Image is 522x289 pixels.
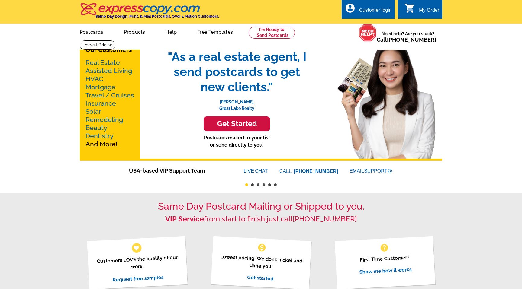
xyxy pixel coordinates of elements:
p: Postcards mailed to your list or send directly to you. [161,134,312,149]
span: "As a real estate agent, I send postcards to get new clients." [161,49,312,94]
a: shopping_cart My Order [404,7,439,14]
button: 4 of 6 [263,183,265,186]
span: favorite [133,245,140,251]
a: Mortgage [85,83,115,91]
img: help [359,24,377,42]
a: Travel / Cruises [85,91,134,99]
p: [PERSON_NAME], Great Lake Realty [161,94,312,112]
h1: Same Day Postcard Mailing or Shipped to you. [80,201,442,212]
i: shopping_cart [404,3,415,14]
a: Solar [85,108,101,115]
button: 1 of 6 [245,183,248,186]
div: My Order [419,8,439,16]
span: Need help? Are you stuck? [377,31,439,43]
p: Customers LOVE the quality of our work. [94,253,180,272]
a: Remodeling [85,116,123,123]
a: Beauty [85,124,107,132]
a: [PHONE_NUMBER] [293,214,357,223]
p: First Time Customer? [342,253,427,265]
a: Postcards [70,24,113,39]
span: help [379,243,389,252]
strong: VIP Service [165,214,204,223]
a: Dentistry [85,132,114,140]
a: Same Day Design, Print, & Mail Postcards. Over 1 Million Customers. [80,7,219,19]
font: CALL [279,168,292,175]
a: Get started [247,274,273,281]
button: 3 of 6 [257,183,259,186]
a: LIVECHAT [244,168,268,173]
a: [PHONE_NUMBER] [387,37,436,43]
a: Assisted Living [85,67,132,75]
p: And More! [85,59,134,148]
h2: from start to finish just call [80,215,442,224]
button: 6 of 6 [274,183,277,186]
button: 2 of 6 [251,183,254,186]
h4: Same Day Design, Print, & Mail Postcards. Over 1 Million Customers. [95,14,219,19]
a: EMAILSUPPORT@ [350,168,393,173]
font: LIVE [244,167,255,175]
a: Request free samples [112,274,164,283]
i: account_circle [345,3,356,14]
a: Free Templates [188,24,243,39]
div: Customer login [359,8,392,16]
p: Lowest pricing: We don’t nickel and dime you. [218,253,304,272]
span: Call [377,37,436,43]
a: Show me how it works [359,266,412,275]
a: account_circle Customer login [345,7,392,14]
a: Insurance [85,100,116,107]
button: 5 of 6 [268,183,271,186]
a: Get Started [161,116,312,131]
a: Help [156,24,186,39]
a: Real Estate [85,59,120,66]
span: monetization_on [257,243,267,252]
span: USA-based VIP Support Team [129,167,226,175]
font: SUPPORT@ [364,167,393,175]
a: [PHONE_NUMBER] [294,169,338,174]
a: HVAC [85,75,103,83]
a: Products [114,24,155,39]
h3: Get Started [211,119,263,128]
